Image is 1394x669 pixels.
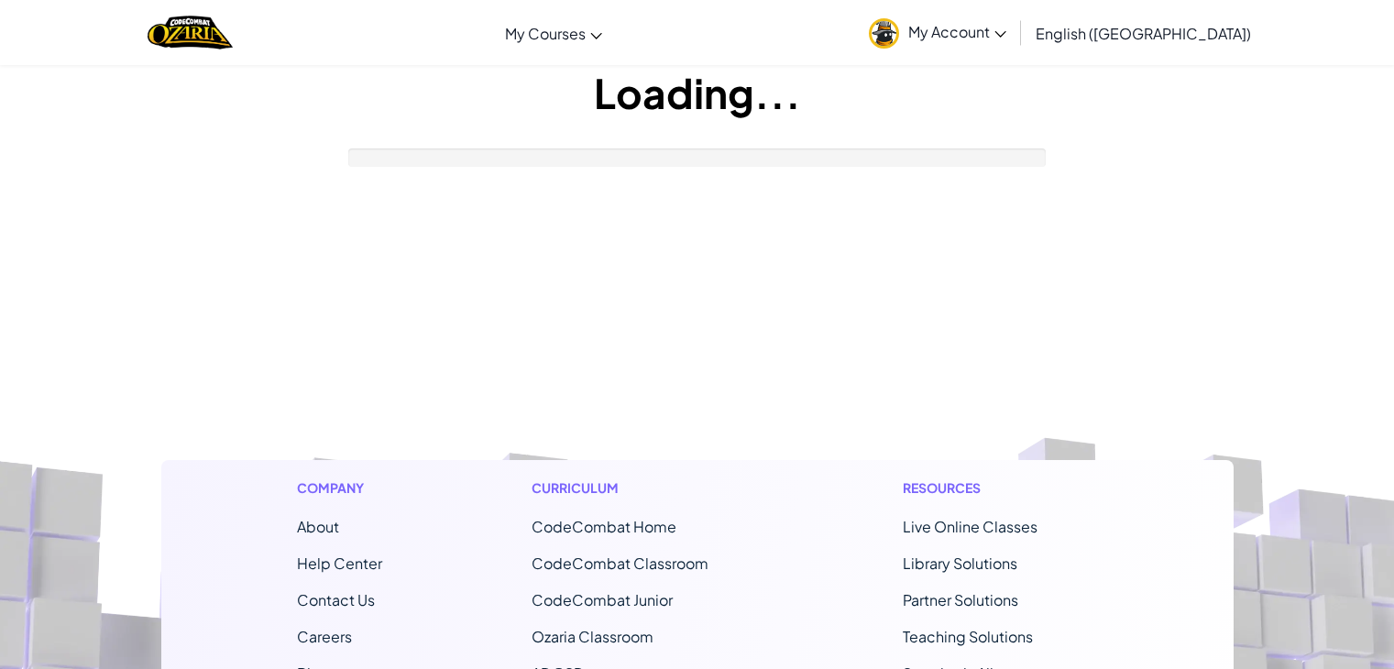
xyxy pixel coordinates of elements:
[903,590,1018,609] a: Partner Solutions
[148,14,233,51] a: Ozaria by CodeCombat logo
[532,554,708,573] a: CodeCombat Classroom
[1036,24,1251,43] span: English ([GEOGRAPHIC_DATA])
[903,554,1017,573] a: Library Solutions
[505,24,586,43] span: My Courses
[496,8,611,58] a: My Courses
[903,478,1098,498] h1: Resources
[903,517,1037,536] a: Live Online Classes
[860,4,1015,61] a: My Account
[297,517,339,536] a: About
[297,554,382,573] a: Help Center
[148,14,233,51] img: Home
[1026,8,1260,58] a: English ([GEOGRAPHIC_DATA])
[532,627,653,646] a: Ozaria Classroom
[297,590,375,609] span: Contact Us
[908,22,1006,41] span: My Account
[532,590,673,609] a: CodeCombat Junior
[869,18,899,49] img: avatar
[903,627,1033,646] a: Teaching Solutions
[297,478,382,498] h1: Company
[532,478,753,498] h1: Curriculum
[297,627,352,646] a: Careers
[532,517,676,536] span: CodeCombat Home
